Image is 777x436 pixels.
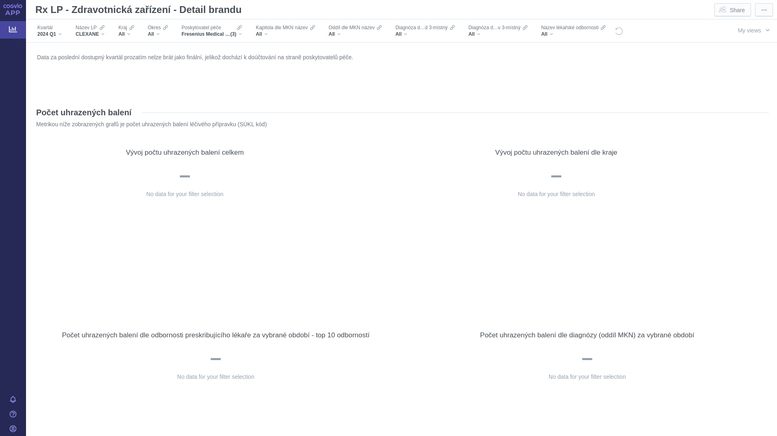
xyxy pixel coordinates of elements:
[37,31,56,37] span: 2024 Q1
[349,313,364,328] div: Description
[230,31,237,37] span: (3)
[761,6,767,14] span: ⋯
[368,313,383,328] div: Show as table
[549,373,626,380] span: No data for your filter selection
[329,24,375,31] span: Oddíl dle MKN název
[36,121,730,128] p: Metrikou níže zobrazených grafů je počet uhrazených balení léčivého přípravku (SÚKL kód)
[118,24,127,31] span: Kraj
[755,3,773,16] button: More actions
[469,24,521,31] span: Diagnóza d…v 3-místný
[72,22,109,39] div: Název LPCLEXANE
[740,130,754,145] div: Show as table
[36,107,132,118] h2: Počet uhrazených balení
[730,6,745,14] span: Share
[469,31,475,37] span: All
[730,22,777,38] button: My views
[464,22,532,39] div: Diagnóza d…v 3-místnýAll
[541,31,547,37] span: All
[740,313,754,328] div: Show as table
[37,24,52,31] span: Kvartál
[33,22,66,39] div: Kvartál2024 Q1
[118,31,124,37] span: All
[537,22,610,39] div: Název lékařské odbornostiAll
[182,31,230,37] span: Fresenius Medical Care - DS, s. r. o., Fresenius Medical Care - DS, s.r.o., Fresenius Medical Car...
[395,24,448,31] span: Diagnóza d…d 3-místný
[758,313,773,328] div: More actions
[62,331,370,339] div: Počet uhrazených balení dle odbornosti preskribujícího lékaře za vybrané období - top 10 odborností
[32,2,246,18] h1: Rx LP - Zdravotnická zařízení - Detail brandu
[177,373,254,380] span: No data for your filter selection
[721,313,736,328] div: Description
[541,24,599,31] span: Název lékařské odbornosti
[148,31,154,37] span: All
[738,27,761,34] span: My views
[325,130,340,145] div: More actions
[126,148,244,157] div: Vývoj počtu uhrazených balení celkem
[306,130,321,145] div: Show as table
[32,19,710,42] div: Filters
[758,130,773,145] div: More actions
[325,22,386,39] div: Oddíl dle MKN názevAll
[391,22,459,39] div: Diagnóza d…d 3-místnýAll
[480,331,694,339] div: Počet uhrazených balení dle diagnózy (oddíl MKN) za vybrané období
[614,27,623,36] button: Reset all filters
[329,31,335,37] span: All
[76,24,97,31] span: Název LP
[146,191,224,197] span: No data for your filter selection
[182,24,221,31] span: Poskytovatel péče
[518,191,595,197] span: No data for your filter selection
[148,24,161,31] span: Okres
[387,313,402,328] div: More actions
[256,24,308,31] span: Kapitola dle MKN název
[144,22,172,39] div: OkresAll
[76,31,99,37] span: CLEXANE
[495,148,618,157] div: Vývoj počtu uhrazených balení dle kraje
[395,31,402,37] span: All
[178,22,246,39] div: Poskytovatel péčeFresenius Medical Care - DS, s. r. o., Fresenius Medical Care - DS, s.r.o., Fres...
[37,54,766,61] p: Data za poslední dostupný kvartál prozatím nelze brát jako finální, jelikož dochází k doúčtování ...
[256,31,262,37] span: All
[714,3,751,16] button: Share dashboard
[252,22,319,39] div: Kapitola dle MKN názevAll
[114,22,138,39] div: KrajAll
